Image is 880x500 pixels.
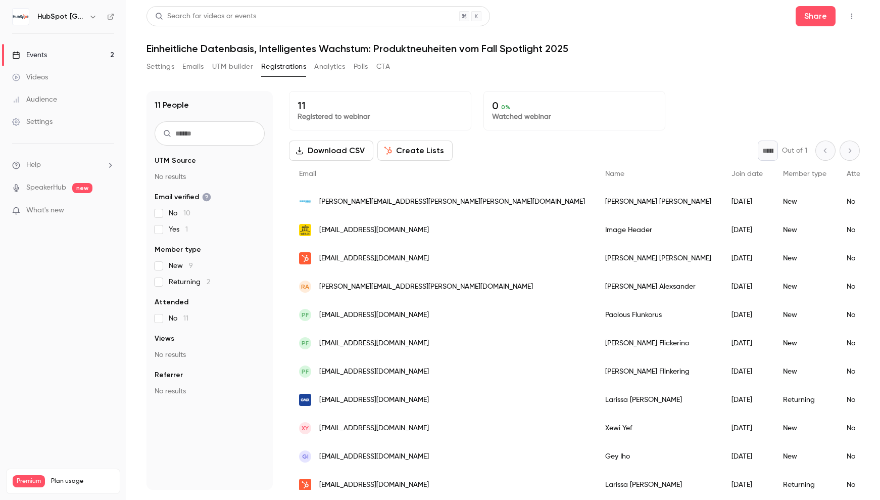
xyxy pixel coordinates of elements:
[773,414,837,442] div: New
[721,357,773,386] div: [DATE]
[721,272,773,301] div: [DATE]
[169,277,210,287] span: Returning
[169,208,190,218] span: No
[155,297,188,307] span: Attended
[185,226,188,233] span: 1
[721,244,773,272] div: [DATE]
[595,301,721,329] div: Paolous Flunkorus
[146,59,174,75] button: Settings
[155,334,174,344] span: Views
[773,357,837,386] div: New
[183,315,188,322] span: 11
[301,282,309,291] span: RA
[773,272,837,301] div: New
[773,216,837,244] div: New
[155,350,265,360] p: No results
[319,282,533,292] span: [PERSON_NAME][EMAIL_ADDRESS][PERSON_NAME][DOMAIN_NAME]
[12,160,114,170] li: help-dropdown-opener
[782,146,807,156] p: Out of 1
[13,475,45,487] span: Premium
[492,112,657,122] p: Watched webinar
[314,59,346,75] button: Analytics
[731,170,763,177] span: Join date
[595,244,721,272] div: [PERSON_NAME] [PERSON_NAME]
[302,339,309,348] span: PF
[319,197,585,207] span: [PERSON_NAME][EMAIL_ADDRESS][PERSON_NAME][PERSON_NAME][DOMAIN_NAME]
[183,210,190,217] span: 10
[773,244,837,272] div: New
[595,272,721,301] div: [PERSON_NAME] Alexsander
[773,301,837,329] div: New
[319,367,429,377] span: [EMAIL_ADDRESS][DOMAIN_NAME]
[595,188,721,216] div: [PERSON_NAME] [PERSON_NAME]
[302,310,309,320] span: PF
[595,414,721,442] div: Xewi Yef
[155,156,196,166] span: UTM Source
[155,245,201,255] span: Member type
[492,100,657,112] p: 0
[13,9,29,25] img: HubSpot Germany
[773,329,837,357] div: New
[721,329,773,357] div: [DATE]
[299,252,311,264] img: hubspot.com
[319,480,429,490] span: [EMAIL_ADDRESS][DOMAIN_NAME]
[12,72,48,82] div: Videos
[155,370,183,380] span: Referrer
[605,170,624,177] span: Name
[721,216,773,244] div: [DATE]
[189,262,193,269] span: 9
[773,386,837,414] div: Returning
[721,471,773,499] div: [DATE]
[182,59,204,75] button: Emails
[595,216,721,244] div: Image Header
[783,170,826,177] span: Member type
[298,100,463,112] p: 11
[155,11,256,22] div: Search for videos or events
[302,367,309,376] span: PF
[319,423,429,434] span: [EMAIL_ADDRESS][DOMAIN_NAME]
[773,188,837,216] div: New
[155,192,211,202] span: Email verified
[319,338,429,349] span: [EMAIL_ADDRESS][DOMAIN_NAME]
[319,253,429,264] span: [EMAIL_ADDRESS][DOMAIN_NAME]
[12,50,47,60] div: Events
[319,451,429,462] span: [EMAIL_ADDRESS][DOMAIN_NAME]
[299,170,316,177] span: Email
[261,59,306,75] button: Registrations
[169,224,188,235] span: Yes
[155,172,265,182] p: No results
[773,471,837,499] div: Returning
[773,442,837,471] div: New
[319,225,429,236] span: [EMAIL_ADDRESS][DOMAIN_NAME]
[721,386,773,414] div: [DATE]
[26,160,41,170] span: Help
[26,183,66,193] a: SpeakerHub
[212,59,253,75] button: UTM builder
[299,479,311,491] img: hubspot.com
[298,112,463,122] p: Registered to webinar
[169,261,193,271] span: New
[155,156,265,396] section: facet-groups
[169,313,188,324] span: No
[595,357,721,386] div: [PERSON_NAME] Flinkering
[207,279,210,286] span: 2
[319,310,429,321] span: [EMAIL_ADDRESS][DOMAIN_NAME]
[721,414,773,442] div: [DATE]
[377,141,453,161] button: Create Lists
[289,141,373,161] button: Download CSV
[354,59,368,75] button: Polls
[595,329,721,357] div: [PERSON_NAME] Flickerino
[51,477,114,485] span: Plan usage
[501,104,510,111] span: 0 %
[319,395,429,405] span: [EMAIL_ADDRESS][DOMAIN_NAME]
[72,183,92,193] span: new
[146,42,860,55] h1: Einheitliche Datenbasis, Intelligentes Wachstum: Produktneuheiten vom Fall Spotlight 2025
[12,117,53,127] div: Settings
[721,301,773,329] div: [DATE]
[847,170,877,177] span: Attended
[299,224,311,236] img: web.de
[376,59,390,75] button: CTA
[299,394,311,406] img: gmx.de
[721,442,773,471] div: [DATE]
[595,386,721,414] div: Larissa [PERSON_NAME]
